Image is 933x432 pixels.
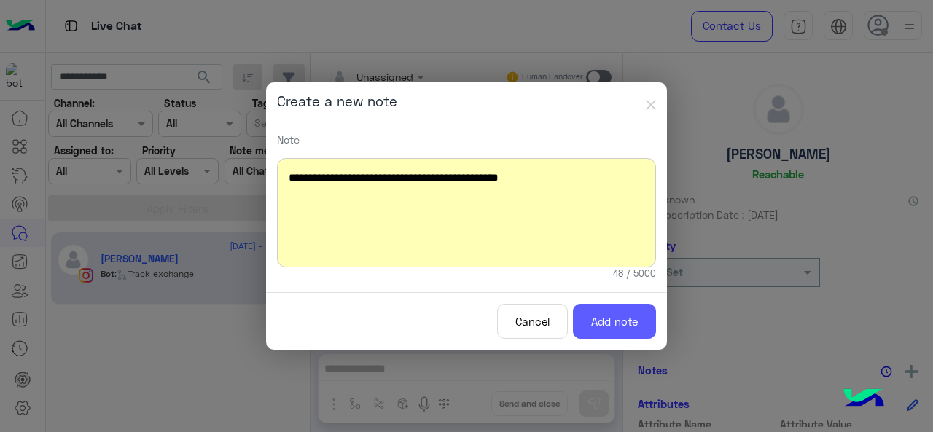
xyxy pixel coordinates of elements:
img: hulul-logo.png [838,374,889,425]
button: Add note [573,304,656,339]
img: close [646,100,656,110]
h5: Create a new note [277,93,397,110]
p: Note [277,132,656,147]
small: 48 / 5000 [613,267,656,281]
button: Cancel [497,304,568,339]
